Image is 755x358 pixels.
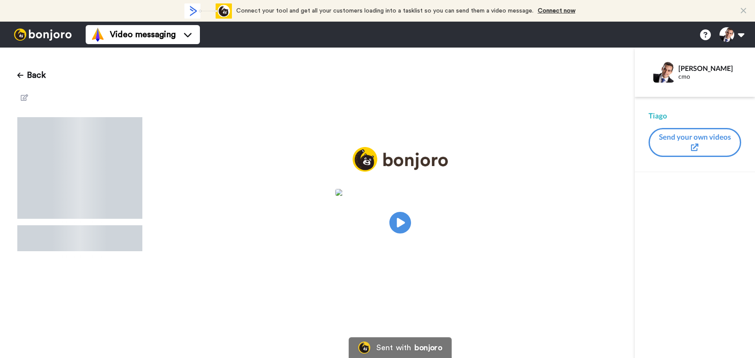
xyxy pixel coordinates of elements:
img: logo_full.png [353,147,448,172]
button: Send your own videos [649,128,741,157]
a: Connect now [538,8,575,14]
div: Tiago [649,111,741,121]
span: Connect your tool and get all your customers loading into a tasklist so you can send them a video... [236,8,533,14]
img: Bonjoro Logo [358,342,370,354]
div: bonjoro [414,344,442,352]
img: bj-logo-header-white.svg [10,29,75,41]
a: Bonjoro LogoSent withbonjoro [349,337,452,358]
span: Video messaging [110,29,176,41]
img: efa249b8-7c44-4b08-82c0-fb03ea86498b.jpg [335,189,465,196]
div: [PERSON_NAME] [678,64,741,72]
img: vm-color.svg [91,28,105,42]
div: animation [184,3,232,19]
div: cmo [678,73,741,80]
img: Profile Image [653,62,674,83]
button: Back [17,65,46,86]
div: Sent with [376,344,411,352]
